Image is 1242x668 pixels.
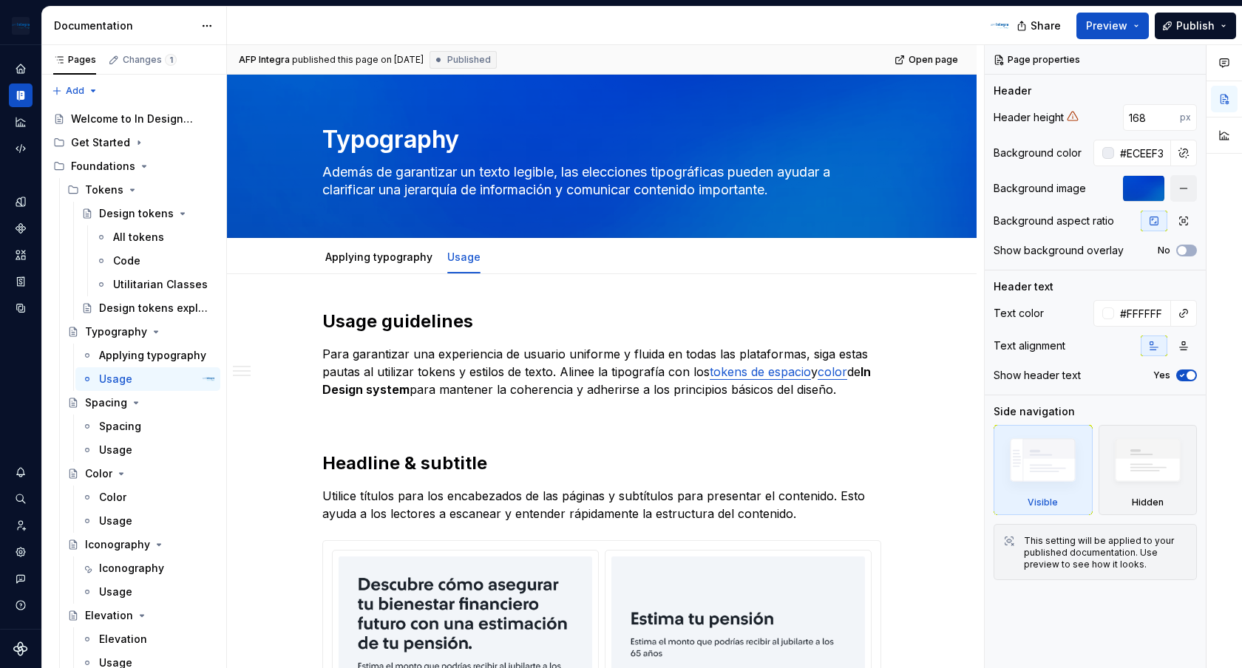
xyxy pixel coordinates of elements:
[113,230,164,245] div: All tokens
[441,241,486,272] div: Usage
[322,451,881,475] h2: Headline & subtitle
[818,364,847,379] a: color
[9,270,33,293] a: Storybook stories
[447,54,491,66] span: Published
[47,131,220,154] div: Get Started
[1123,104,1180,131] input: Auto
[71,159,135,174] div: Foundations
[113,253,140,268] div: Code
[9,540,33,564] div: Settings
[99,490,126,505] div: Color
[75,485,220,509] a: Color
[75,344,220,367] a: Applying typography
[994,368,1081,383] div: Show header text
[1031,18,1061,33] span: Share
[1114,140,1171,166] input: Auto
[71,112,193,126] div: Welcome to In Design System!
[994,110,1064,125] div: Header height
[319,160,878,202] textarea: Además de garantizar un texto legible, las elecciones tipográficas pueden ayudar a clarificar una...
[890,50,965,70] a: Open page
[9,83,33,107] a: Documentation
[85,395,127,410] div: Spacing
[9,110,33,134] a: Analytics
[13,641,28,656] a: Supernova Logo
[85,537,150,552] div: Iconography
[710,364,811,379] a: tokens de espacio
[75,296,220,320] a: Design tokens explained
[9,243,33,267] a: Assets
[1086,18,1127,33] span: Preview
[75,580,220,604] a: Usage
[85,466,112,481] div: Color
[85,324,147,339] div: Typography
[9,137,33,160] a: Code automation
[447,250,481,263] a: Usage
[994,306,1044,321] div: Text color
[325,250,432,263] a: Applying typography
[99,419,141,434] div: Spacing
[1132,497,1164,508] div: Hidden
[47,154,220,178] div: Foundations
[89,225,220,249] a: All tokens
[61,178,220,202] div: Tokens
[47,107,220,131] a: Welcome to In Design System!
[61,462,220,485] a: Color
[113,277,208,292] div: Utilitarian Classes
[61,533,220,556] a: Iconography
[1099,425,1198,515] div: Hidden
[1155,13,1236,39] button: Publish
[994,243,1124,258] div: Show background overlay
[99,514,132,528] div: Usage
[75,415,220,438] a: Spacing
[12,17,30,35] img: 69f8bcad-285c-4300-a638-f7ea42da48ef.png
[994,425,1093,515] div: Visible
[99,206,174,221] div: Design tokens
[9,567,33,590] button: Contact support
[1176,18,1215,33] span: Publish
[99,632,147,647] div: Elevation
[1180,112,1191,123] p: px
[909,54,958,66] span: Open page
[991,17,1008,35] img: AFP Integra
[89,273,220,296] a: Utilitarian Classes
[1028,497,1058,508] div: Visible
[89,249,220,273] a: Code
[9,514,33,537] a: Invite team
[9,487,33,511] button: Search ⌘K
[75,438,220,462] a: Usage
[9,217,33,240] a: Components
[165,54,177,66] span: 1
[61,604,220,627] a: Elevation
[292,54,424,66] div: published this page on [DATE]
[53,54,96,66] div: Pages
[322,345,881,398] p: Para garantizar una experiencia de usuario uniforme y fluida en todas las plataformas, siga estas...
[66,85,84,97] span: Add
[1114,300,1171,327] input: Auto
[75,367,220,391] a: UsageAFP Integra
[9,296,33,320] a: Data sources
[994,279,1053,294] div: Header text
[61,391,220,415] a: Spacing
[994,181,1086,196] div: Background image
[85,183,123,197] div: Tokens
[61,320,220,344] a: Typography
[203,373,214,385] img: AFP Integra
[9,460,33,484] div: Notifications
[239,54,290,66] span: AFP Integra
[319,122,878,157] textarea: Typography
[99,584,132,599] div: Usage
[1024,535,1187,570] div: This setting will be applied to your published documentation. Use preview to see how it looks.
[9,190,33,214] a: Design tokens
[75,627,220,651] a: Elevation
[9,57,33,81] a: Home
[994,338,1065,353] div: Text alignment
